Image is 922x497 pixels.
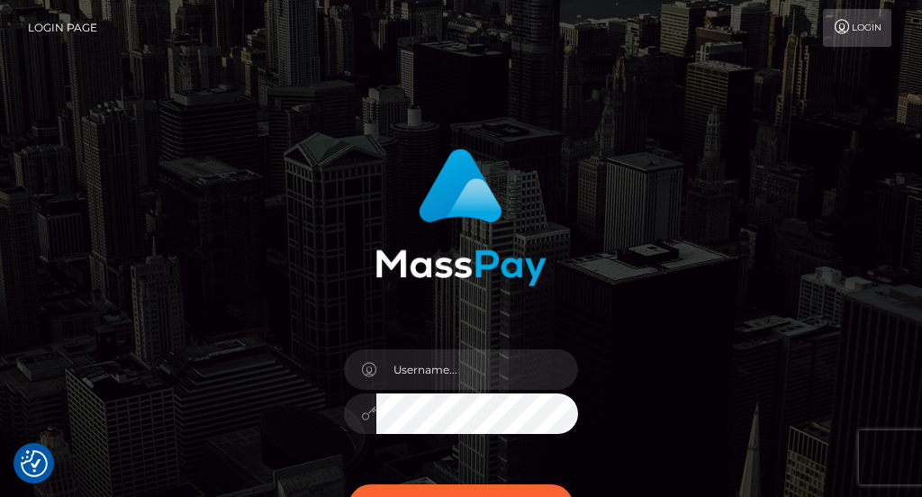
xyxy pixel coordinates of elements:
[28,9,97,47] a: Login Page
[21,450,48,477] button: Consent Preferences
[21,450,48,477] img: Revisit consent button
[823,9,891,47] a: Login
[375,149,547,286] img: MassPay Login
[376,349,578,390] input: Username...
